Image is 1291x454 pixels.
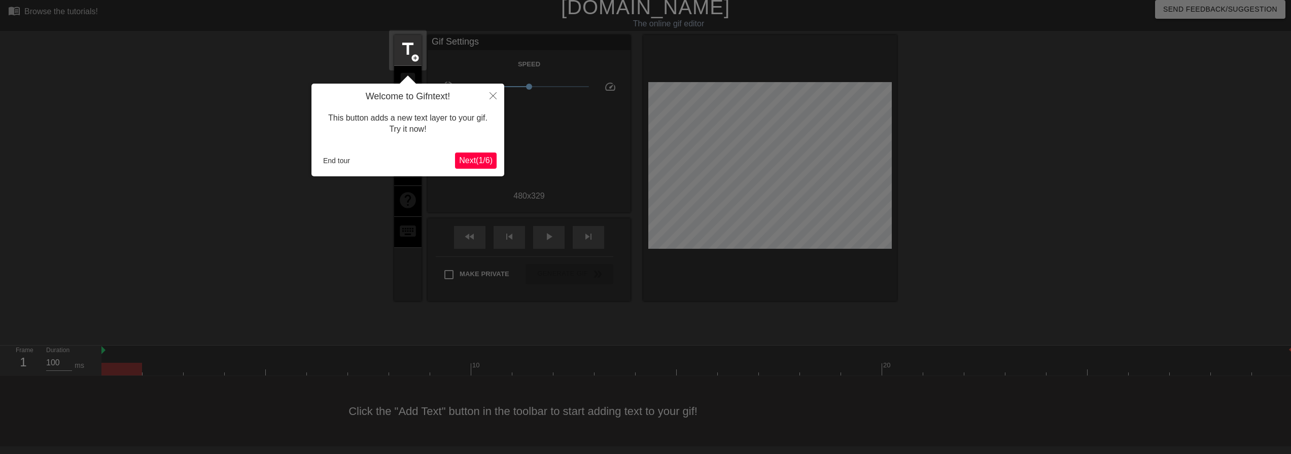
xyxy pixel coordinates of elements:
button: Close [482,84,504,107]
button: End tour [319,153,354,168]
span: Next ( 1 / 6 ) [459,156,493,165]
h4: Welcome to Gifntext! [319,91,497,102]
div: This button adds a new text layer to your gif. Try it now! [319,102,497,145]
button: Next [455,153,497,169]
